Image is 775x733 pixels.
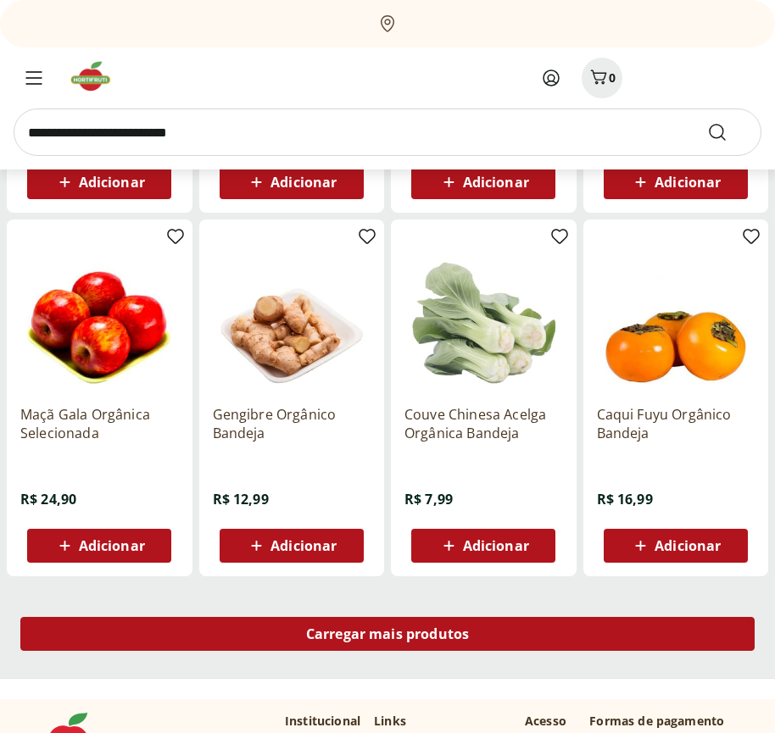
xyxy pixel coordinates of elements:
[306,627,470,641] span: Carregar mais produtos
[20,405,179,442] a: Maçã Gala Orgânica Selecionada
[213,490,269,508] span: R$ 12,99
[14,108,761,156] input: search
[20,490,76,508] span: R$ 24,90
[525,713,566,730] p: Acesso
[270,175,337,189] span: Adicionar
[604,529,748,563] button: Adicionar
[285,713,360,730] p: Institucional
[609,69,616,86] span: 0
[597,233,755,391] img: Caqui Fuyu Orgânico Bandeja
[68,59,125,93] img: Hortifruti
[213,405,371,442] a: Gengibre Orgânico Bandeja
[27,165,171,199] button: Adicionar
[582,58,622,98] button: Carrinho
[220,165,364,199] button: Adicionar
[79,539,145,553] span: Adicionar
[404,405,563,442] a: Couve Chinesa Acelga Orgânica Bandeja
[589,713,741,730] p: Formas de pagamento
[597,405,755,442] a: Caqui Fuyu Orgânico Bandeja
[404,490,453,508] span: R$ 7,99
[20,617,755,658] a: Carregar mais produtos
[604,165,748,199] button: Adicionar
[463,539,529,553] span: Adicionar
[707,122,748,142] button: Submit Search
[597,490,653,508] span: R$ 16,99
[411,165,555,199] button: Adicionar
[655,539,721,553] span: Adicionar
[20,233,179,391] img: Maçã Gala Orgânica Selecionada
[220,529,364,563] button: Adicionar
[404,233,563,391] img: Couve Chinesa Acelga Orgânica Bandeja
[213,233,371,391] img: Gengibre Orgânico Bandeja
[79,175,145,189] span: Adicionar
[655,175,721,189] span: Adicionar
[14,58,54,98] button: Menu
[463,175,529,189] span: Adicionar
[27,529,171,563] button: Adicionar
[270,539,337,553] span: Adicionar
[411,529,555,563] button: Adicionar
